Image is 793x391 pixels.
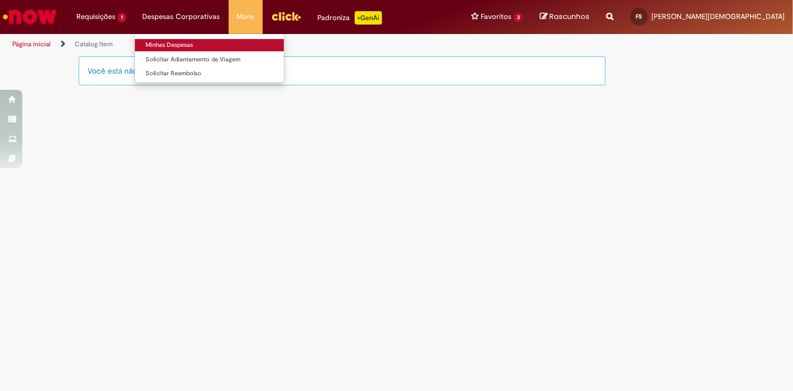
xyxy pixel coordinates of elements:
span: Favoritos [481,11,511,22]
span: More [237,11,254,22]
span: Despesas Corporativas [143,11,220,22]
ul: Despesas Corporativas [134,33,284,83]
div: Padroniza [318,11,382,25]
div: Você está não autorizado, ou o registro não é válido. [79,56,606,85]
span: FS [636,13,642,20]
span: [PERSON_NAME][DEMOGRAPHIC_DATA] [651,12,785,21]
img: click_logo_yellow_360x200.png [271,8,301,25]
ul: Trilhas de página [8,34,520,55]
a: Minhas Despesas [135,39,284,51]
span: 3 [514,13,523,22]
a: Solicitar Adiantamento de Viagem [135,54,284,66]
a: Página inicial [12,40,51,49]
span: Rascunhos [549,11,589,22]
span: 1 [118,13,126,22]
a: Rascunhos [540,12,589,22]
img: ServiceNow [1,6,59,28]
a: Solicitar Reembolso [135,67,284,80]
span: Requisições [76,11,115,22]
a: Catalog Item [75,40,113,49]
p: +GenAi [355,11,382,25]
